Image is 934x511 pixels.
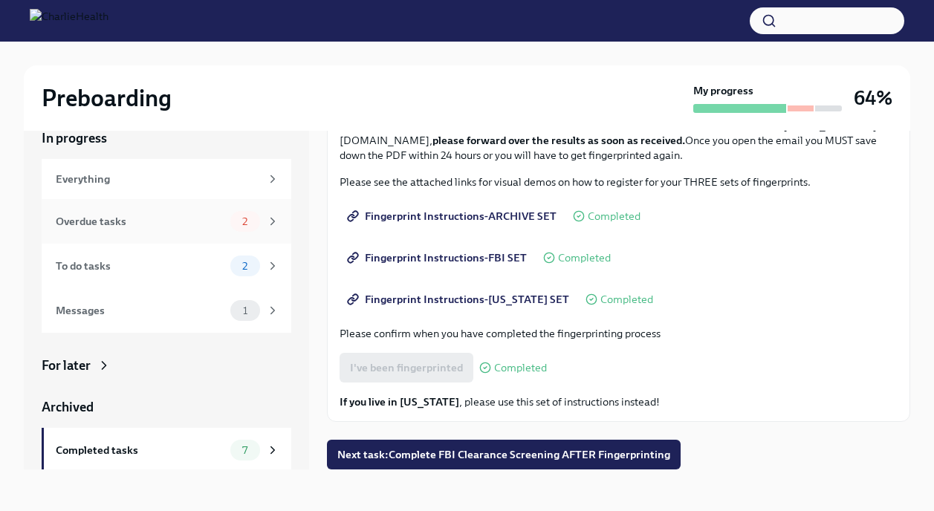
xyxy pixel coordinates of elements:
span: 7 [233,445,256,456]
p: , please use this set of instructions instead! [340,394,898,409]
a: Messages1 [42,288,291,333]
p: Please note: Once printed, You will receive the FBI results directly to your personal email from ... [340,118,898,163]
div: Messages [56,302,224,319]
strong: please forward over the results as soon as received. [432,134,685,147]
p: Please confirm when you have completed the fingerprinting process [340,326,898,341]
p: Please see the attached links for visual demos on how to register for your THREE sets of fingerpr... [340,175,898,189]
a: To do tasks2 [42,244,291,288]
h2: Preboarding [42,83,172,113]
span: Fingerprint Instructions-[US_STATE] SET [350,292,569,307]
div: Overdue tasks [56,213,224,230]
span: Completed [600,294,653,305]
span: Next task : Complete FBI Clearance Screening AFTER Fingerprinting [337,447,670,462]
a: Fingerprint Instructions-FBI SET [340,243,537,273]
div: For later [42,357,91,374]
div: Completed tasks [56,442,224,458]
a: Everything [42,159,291,199]
h3: 64% [854,85,892,111]
span: 2 [233,261,256,272]
span: 1 [234,305,256,316]
a: Overdue tasks2 [42,199,291,244]
span: 2 [233,216,256,227]
img: CharlieHealth [30,9,108,33]
div: Everything [56,171,260,187]
span: Fingerprint Instructions-FBI SET [350,250,527,265]
a: For later [42,357,291,374]
a: Fingerprint Instructions-[US_STATE] SET [340,284,580,314]
span: Completed [494,362,547,374]
span: Fingerprint Instructions-ARCHIVE SET [350,209,557,224]
button: Next task:Complete FBI Clearance Screening AFTER Fingerprinting [327,440,681,469]
div: To do tasks [56,258,224,274]
a: Completed tasks7 [42,428,291,472]
span: Completed [558,253,611,264]
a: Fingerprint Instructions-ARCHIVE SET [340,201,567,231]
strong: If you live in [US_STATE] [340,395,459,409]
a: Archived [42,398,291,416]
span: Completed [588,211,640,222]
a: In progress [42,129,291,147]
strong: My progress [693,83,753,98]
